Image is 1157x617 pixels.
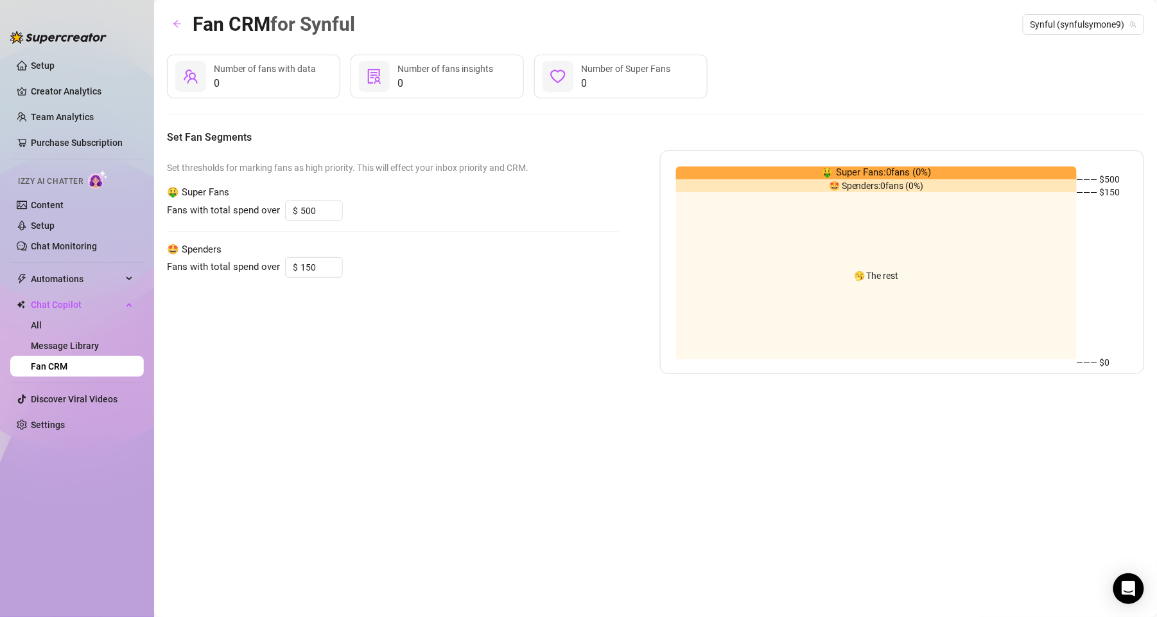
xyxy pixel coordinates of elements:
[167,260,280,275] span: Fans with total spend over
[183,69,198,84] span: team
[18,175,83,188] span: Izzy AI Chatter
[822,165,932,181] span: 🤑 Super Fans: 0 fans ( 0 %)
[31,60,55,71] a: Setup
[17,274,27,284] span: thunderbolt
[581,76,670,91] span: 0
[214,64,316,74] span: Number of fans with data
[1113,573,1144,604] div: Open Intercom Messenger
[397,76,493,91] span: 0
[31,320,42,330] a: All
[550,69,566,84] span: heart
[31,420,65,430] a: Settings
[31,394,117,404] a: Discover Viral Videos
[1129,21,1137,28] span: team
[367,69,382,84] span: solution
[167,242,619,258] span: 🤩 Spenders
[31,361,67,371] a: Fan CRM
[31,81,134,102] a: Creator Analytics
[300,258,342,277] input: 150
[167,185,619,201] span: 🤑 Super Fans
[31,294,122,315] span: Chat Copilot
[167,130,1144,145] h5: Set Fan Segments
[31,341,99,351] a: Message Library
[31,220,55,231] a: Setup
[167,161,619,175] span: Set thresholds for marking fans as high priority. This will effect your inbox priority and CRM.
[31,241,97,251] a: Chat Monitoring
[300,201,342,220] input: 500
[10,31,107,44] img: logo-BBDzfeDw.svg
[397,64,493,74] span: Number of fans insights
[31,112,94,122] a: Team Analytics
[17,300,25,309] img: Chat Copilot
[581,64,670,74] span: Number of Super Fans
[31,132,134,153] a: Purchase Subscription
[270,13,355,35] span: for Synful
[31,269,122,289] span: Automations
[31,200,64,210] a: Content
[167,203,280,219] span: Fans with total spend over
[193,9,355,39] article: Fan CRM
[1031,15,1136,34] span: Synful (synfulsymone9)
[214,76,316,91] span: 0
[88,170,108,189] img: AI Chatter
[173,19,182,28] span: arrow-left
